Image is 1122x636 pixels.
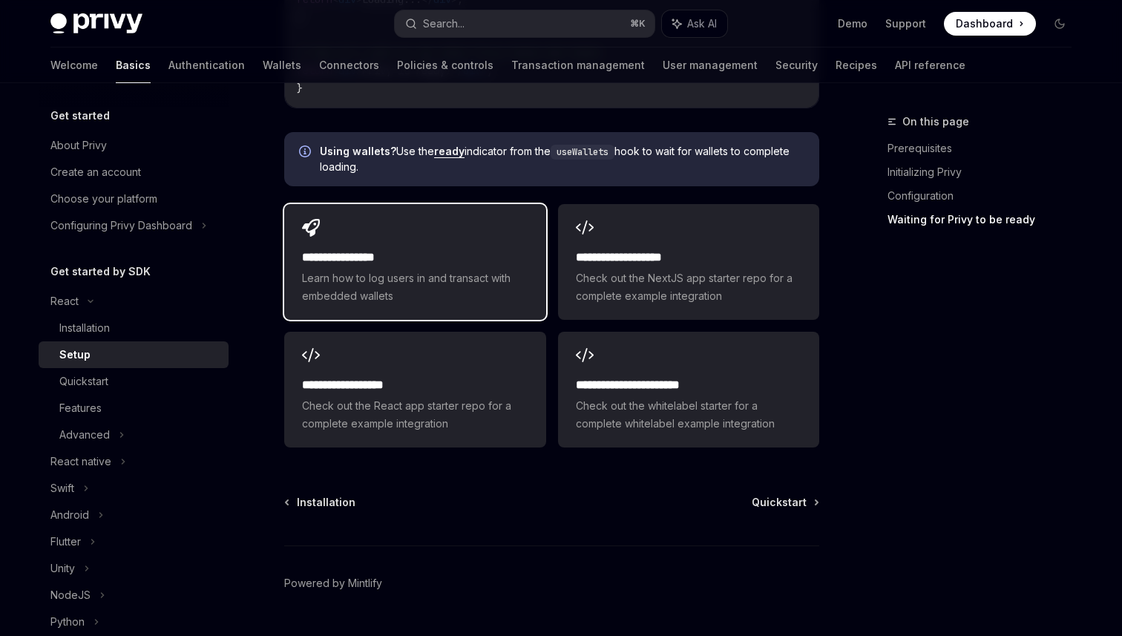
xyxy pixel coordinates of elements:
[263,47,301,83] a: Wallets
[630,18,646,30] span: ⌘ K
[888,160,1083,184] a: Initializing Privy
[297,495,355,510] span: Installation
[297,82,303,95] span: }
[50,47,98,83] a: Welcome
[836,47,877,83] a: Recipes
[299,145,314,160] svg: Info
[320,144,804,174] span: Use the indicator from the hook to wait for wallets to complete loading.
[752,495,807,510] span: Quickstart
[50,163,141,181] div: Create an account
[284,204,545,320] a: **** **** **** *Learn how to log users in and transact with embedded wallets
[895,47,965,83] a: API reference
[50,137,107,154] div: About Privy
[59,426,110,444] div: Advanced
[1048,12,1072,36] button: Toggle dark mode
[50,107,110,125] h5: Get started
[168,47,245,83] a: Authentication
[752,495,818,510] a: Quickstart
[39,341,229,368] a: Setup
[902,113,969,131] span: On this page
[59,346,91,364] div: Setup
[662,10,727,37] button: Ask AI
[50,13,142,34] img: dark logo
[39,315,229,341] a: Installation
[39,395,229,422] a: Features
[50,560,75,577] div: Unity
[423,15,465,33] div: Search...
[302,397,528,433] span: Check out the React app starter repo for a complete example integration
[319,47,379,83] a: Connectors
[576,397,801,433] span: Check out the whitelabel starter for a complete whitelabel example integration
[284,332,545,448] a: **** **** **** ***Check out the React app starter repo for a complete example integration
[395,10,654,37] button: Search...⌘K
[551,145,614,160] code: useWallets
[50,190,157,208] div: Choose your platform
[397,47,493,83] a: Policies & controls
[286,495,355,510] a: Installation
[558,332,819,448] a: **** **** **** **** ***Check out the whitelabel starter for a complete whitelabel example integra...
[39,186,229,212] a: Choose your platform
[50,613,85,631] div: Python
[59,319,110,337] div: Installation
[888,137,1083,160] a: Prerequisites
[39,159,229,186] a: Create an account
[888,184,1083,208] a: Configuration
[302,269,528,305] span: Learn how to log users in and transact with embedded wallets
[687,16,717,31] span: Ask AI
[838,16,867,31] a: Demo
[50,292,79,310] div: React
[39,368,229,395] a: Quickstart
[434,145,465,158] a: ready
[50,479,74,497] div: Swift
[39,132,229,159] a: About Privy
[320,145,396,157] strong: Using wallets?
[50,533,81,551] div: Flutter
[576,269,801,305] span: Check out the NextJS app starter repo for a complete example integration
[116,47,151,83] a: Basics
[59,399,102,417] div: Features
[50,586,91,604] div: NodeJS
[50,263,151,281] h5: Get started by SDK
[50,453,111,471] div: React native
[956,16,1013,31] span: Dashboard
[284,576,382,591] a: Powered by Mintlify
[888,208,1083,232] a: Waiting for Privy to be ready
[50,506,89,524] div: Android
[59,373,108,390] div: Quickstart
[558,204,819,320] a: **** **** **** ****Check out the NextJS app starter repo for a complete example integration
[511,47,645,83] a: Transaction management
[775,47,818,83] a: Security
[885,16,926,31] a: Support
[663,47,758,83] a: User management
[50,217,192,235] div: Configuring Privy Dashboard
[944,12,1036,36] a: Dashboard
